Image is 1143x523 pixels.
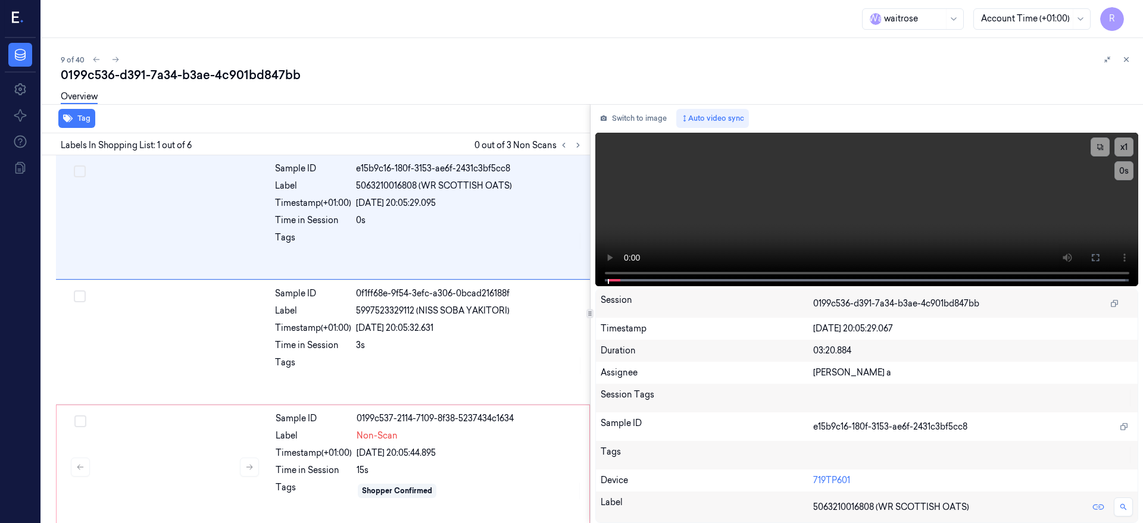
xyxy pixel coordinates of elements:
span: 0199c536-d391-7a34-b3ae-4c901bd847bb [813,297,979,310]
div: Session [601,294,814,313]
div: Time in Session [275,214,351,227]
button: Select row [74,290,86,302]
span: 5997523329112 (NISS SOBA YAKITORI) [356,305,510,317]
div: Timestamp (+01:00) [275,322,351,334]
div: Sample ID [275,162,351,175]
div: 719TP601 [813,474,1133,487]
span: Labels In Shopping List: 1 out of 6 [61,139,192,152]
div: [DATE] 20:05:29.095 [356,197,583,209]
div: [DATE] 20:05:44.895 [357,447,582,459]
button: R [1100,7,1124,31]
div: [PERSON_NAME] a [813,367,1133,379]
button: Select row [74,415,86,427]
span: W a [870,13,882,25]
div: Sample ID [601,417,814,436]
div: 0199c536-d391-7a34-b3ae-4c901bd847bb [61,67,1133,83]
div: 3s [356,339,583,352]
div: Label [601,496,814,518]
div: Tags [275,356,351,375]
span: 9 of 40 [61,55,85,65]
div: Tags [601,446,814,465]
div: 0199c537-2114-7109-8f38-5237434c1634 [357,412,582,425]
span: 5063210016808 (WR SCOTTISH OATS) [813,501,969,513]
div: [DATE] 20:05:29.067 [813,322,1133,335]
a: Overview [61,90,98,104]
button: Select row [74,165,86,177]
div: Timestamp (+01:00) [275,197,351,209]
div: 15s [357,464,582,477]
div: Tags [276,481,352,500]
div: 03:20.884 [813,345,1133,357]
div: Label [275,305,351,317]
button: x1 [1114,137,1133,156]
div: Timestamp (+01:00) [276,447,352,459]
div: Tags [275,231,351,250]
div: Time in Session [276,464,352,477]
div: 0f1ff68e-9f54-3efc-a306-0bcad216188f [356,287,583,300]
div: 0s [356,214,583,227]
div: Timestamp [601,322,814,335]
div: Label [276,430,352,442]
span: Non-Scan [357,430,398,442]
div: Time in Session [275,339,351,352]
div: Label [275,180,351,192]
button: Switch to image [595,109,672,128]
div: [DATE] 20:05:32.631 [356,322,583,334]
div: Assignee [601,367,814,379]
div: Sample ID [275,287,351,300]
div: Shopper Confirmed [362,486,432,496]
div: Device [601,474,814,487]
button: Tag [58,109,95,128]
div: Session Tags [601,389,814,408]
span: e15b9c16-180f-3153-ae6f-2431c3bf5cc8 [813,421,967,433]
div: Duration [601,345,814,357]
div: e15b9c16-180f-3153-ae6f-2431c3bf5cc8 [356,162,583,175]
button: 0s [1114,161,1133,180]
span: 5063210016808 (WR SCOTTISH OATS) [356,180,512,192]
span: 0 out of 3 Non Scans [474,138,585,152]
div: Sample ID [276,412,352,425]
button: Auto video sync [676,109,749,128]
